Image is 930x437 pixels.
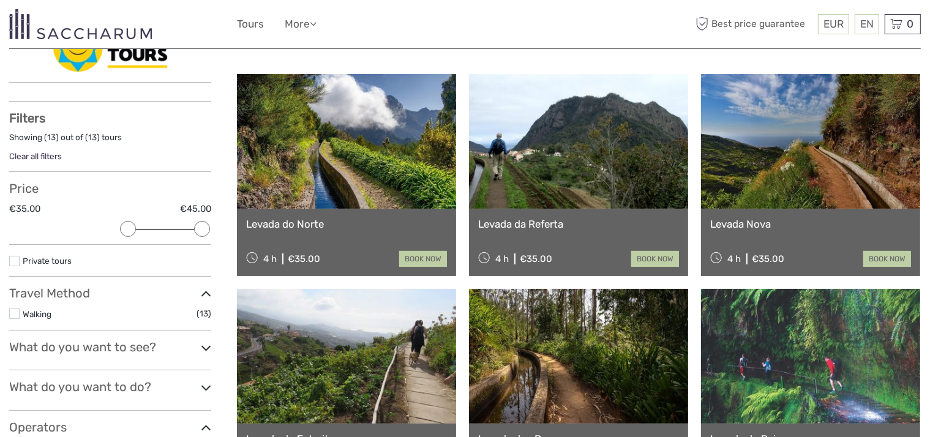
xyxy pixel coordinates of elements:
[246,218,447,230] a: Levada do Norte
[693,14,815,34] span: Best price guarantee
[863,251,911,267] a: book now
[399,251,447,267] a: book now
[478,218,679,230] a: Levada da Referta
[905,18,915,30] span: 0
[855,14,879,34] div: EN
[285,15,317,33] a: More
[520,253,552,264] div: €35.00
[141,19,156,34] button: Open LiveChat chat widget
[17,21,138,31] p: We're away right now. Please check back later!
[9,151,62,161] a: Clear all filters
[180,203,211,215] label: €45.00
[9,203,40,215] label: €35.00
[197,307,211,321] span: (13)
[9,286,211,301] h3: Travel Method
[9,420,211,435] h3: Operators
[752,253,784,264] div: €35.00
[9,379,211,394] h3: What do you want to do?
[9,132,211,151] div: Showing ( ) out of ( ) tours
[47,132,56,143] label: 13
[823,18,844,30] span: EUR
[263,253,277,264] span: 4 h
[9,340,211,354] h3: What do you want to see?
[237,15,264,33] a: Tours
[9,181,211,196] h3: Price
[23,256,72,266] a: Private tours
[710,218,911,230] a: Levada Nova
[9,111,45,125] strong: Filters
[88,132,97,143] label: 13
[9,9,152,39] img: 3281-7c2c6769-d4eb-44b0-bed6-48b5ed3f104e_logo_small.png
[727,253,741,264] span: 4 h
[288,253,320,264] div: €35.00
[23,309,51,319] a: Walking
[631,251,679,267] a: book now
[495,253,509,264] span: 4 h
